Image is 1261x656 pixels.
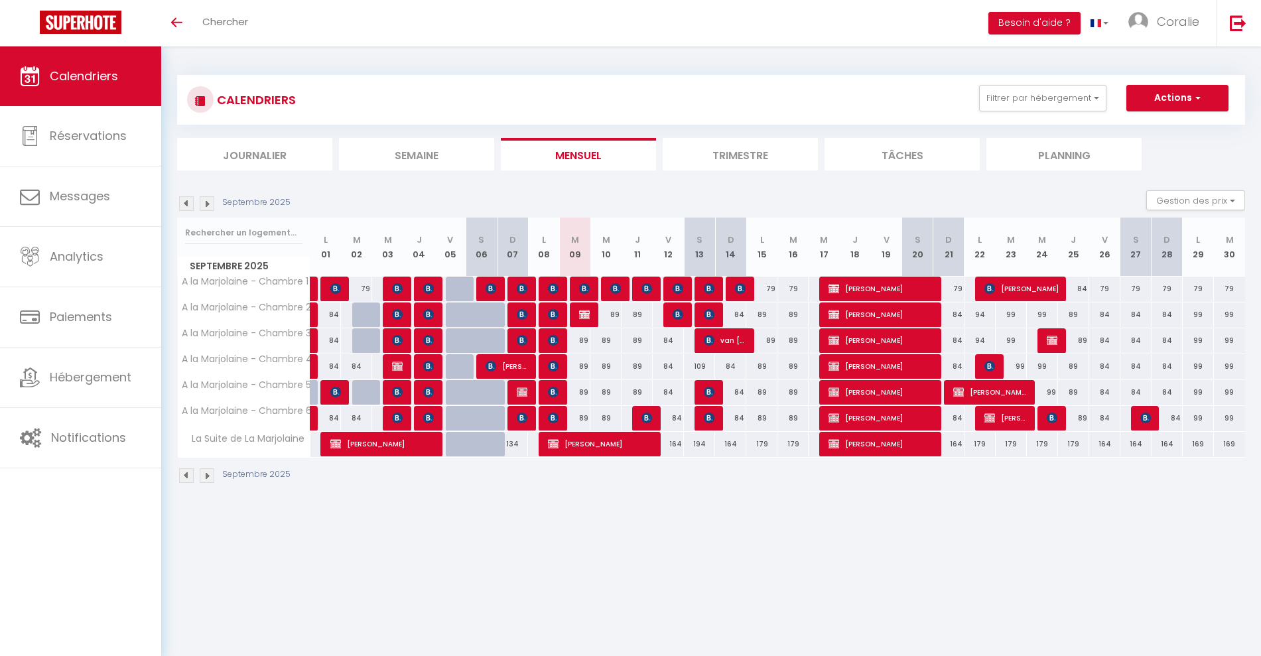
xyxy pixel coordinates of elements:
[1152,302,1183,327] div: 84
[933,432,964,456] div: 164
[735,276,746,301] span: Fokkelien Brattinga
[579,302,590,327] span: cool [PERSON_NAME]
[984,354,995,379] span: [PERSON_NAME]
[497,432,528,456] div: 134
[222,468,291,481] p: Septembre 2025
[310,328,342,353] div: 84
[310,328,317,354] a: [PERSON_NAME]
[653,354,684,379] div: 84
[341,406,372,430] div: 84
[1027,354,1058,379] div: 99
[1027,432,1058,456] div: 179
[423,405,434,430] span: [PERSON_NAME]
[996,302,1027,327] div: 99
[673,302,683,327] span: Marloes Adank
[715,354,746,379] div: 84
[715,406,746,430] div: 84
[1120,277,1152,301] div: 79
[979,85,1106,111] button: Filtrer par hébergement
[478,233,484,246] abbr: S
[840,218,871,277] th: 18
[988,12,1081,34] button: Besoin d'aide ?
[809,218,840,277] th: 17
[423,328,434,353] span: [PERSON_NAME]
[1089,328,1120,353] div: 84
[777,354,809,379] div: 89
[1089,432,1120,456] div: 164
[339,138,494,170] li: Semaine
[353,233,361,246] abbr: M
[1058,380,1089,405] div: 89
[984,276,1059,301] span: [PERSON_NAME]
[434,218,466,277] th: 05
[392,276,403,301] span: [PERSON_NAME]
[423,302,434,327] span: [PERSON_NAME]
[180,354,312,364] span: A la Marjolaine - Chambre 4
[542,233,546,246] abbr: L
[1183,380,1214,405] div: 99
[653,432,684,456] div: 164
[820,233,828,246] abbr: M
[746,406,777,430] div: 89
[1214,380,1245,405] div: 99
[548,379,559,405] span: [PERSON_NAME]
[933,218,964,277] th: 21
[746,218,777,277] th: 15
[548,302,559,327] span: [PERSON_NAME]
[1214,218,1245,277] th: 30
[746,380,777,405] div: 89
[1089,302,1120,327] div: 84
[1214,354,1245,379] div: 99
[559,328,590,353] div: 89
[341,354,372,379] div: 84
[964,302,996,327] div: 94
[1230,15,1246,31] img: logout
[673,276,683,301] span: [PERSON_NAME]
[1163,233,1170,246] abbr: D
[1183,277,1214,301] div: 79
[1226,233,1234,246] abbr: M
[933,354,964,379] div: 84
[1183,406,1214,430] div: 99
[996,432,1027,456] div: 179
[622,328,653,353] div: 89
[933,406,964,430] div: 84
[933,328,964,353] div: 84
[517,276,527,301] span: [PERSON_NAME]
[178,257,310,276] span: Septembre 2025
[653,328,684,353] div: 84
[1007,233,1015,246] abbr: M
[559,354,590,379] div: 89
[403,218,434,277] th: 04
[1089,277,1120,301] div: 79
[590,380,622,405] div: 89
[392,354,403,379] span: [PERSON_NAME]
[1058,406,1089,430] div: 89
[310,218,342,277] th: 01
[746,354,777,379] div: 89
[392,405,403,430] span: [PERSON_NAME]
[384,233,392,246] abbr: M
[1120,432,1152,456] div: 164
[610,276,621,301] span: [PERSON_NAME]
[590,302,622,327] div: 89
[1047,328,1057,353] span: [PERSON_NAME]
[953,379,1028,405] span: [PERSON_NAME]-Youcef
[829,328,935,353] span: [PERSON_NAME]
[50,68,118,84] span: Calendriers
[641,276,652,301] span: [PERSON_NAME]
[40,11,121,34] img: Super Booking
[602,233,610,246] abbr: M
[746,328,777,353] div: 89
[704,302,714,327] span: [PERSON_NAME]
[1152,406,1183,430] div: 84
[746,277,777,301] div: 79
[517,405,527,430] span: Ninteman [PERSON_NAME]
[641,405,652,430] span: [PERSON_NAME]
[423,354,434,379] span: [PERSON_NAME]
[777,380,809,405] div: 89
[1058,354,1089,379] div: 89
[447,233,453,246] abbr: V
[1214,328,1245,353] div: 99
[1089,218,1120,277] th: 26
